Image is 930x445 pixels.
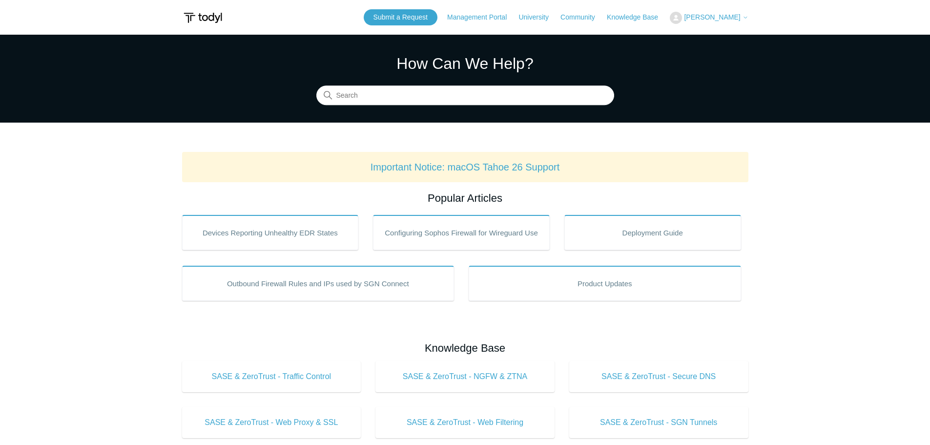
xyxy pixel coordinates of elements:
a: Knowledge Base [607,12,668,22]
img: Todyl Support Center Help Center home page [182,9,224,27]
a: University [518,12,558,22]
a: SASE & ZeroTrust - NGFW & ZTNA [375,361,555,392]
a: SASE & ZeroTrust - Traffic Control [182,361,361,392]
span: SASE & ZeroTrust - Web Filtering [390,417,540,428]
a: SASE & ZeroTrust - Secure DNS [569,361,748,392]
input: Search [316,86,614,106]
a: SASE & ZeroTrust - Web Proxy & SSL [182,407,361,438]
a: SASE & ZeroTrust - SGN Tunnels [569,407,748,438]
a: Configuring Sophos Firewall for Wireguard Use [373,215,550,250]
a: Community [560,12,605,22]
a: Submit a Request [364,9,437,25]
span: [PERSON_NAME] [684,13,740,21]
span: SASE & ZeroTrust - SGN Tunnels [584,417,734,428]
span: SASE & ZeroTrust - Web Proxy & SSL [197,417,347,428]
a: Outbound Firewall Rules and IPs used by SGN Connect [182,266,455,301]
span: SASE & ZeroTrust - NGFW & ZTNA [390,371,540,382]
a: Deployment Guide [564,215,741,250]
a: Devices Reporting Unhealthy EDR States [182,215,359,250]
h1: How Can We Help? [316,52,614,75]
a: Product Updates [469,266,741,301]
h2: Knowledge Base [182,340,748,356]
h2: Popular Articles [182,190,748,206]
span: SASE & ZeroTrust - Secure DNS [584,371,734,382]
span: SASE & ZeroTrust - Traffic Control [197,371,347,382]
a: Important Notice: macOS Tahoe 26 Support [371,162,560,172]
a: SASE & ZeroTrust - Web Filtering [375,407,555,438]
button: [PERSON_NAME] [670,12,748,24]
a: Management Portal [447,12,517,22]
